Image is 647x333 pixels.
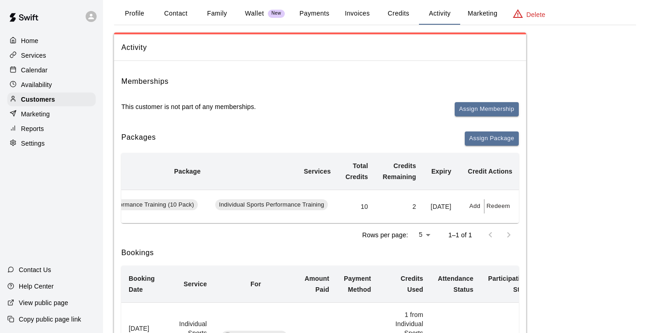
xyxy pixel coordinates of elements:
[7,107,96,121] a: Marketing
[155,3,196,25] button: Contact
[7,34,96,48] a: Home
[344,275,371,293] b: Payment Method
[268,11,285,16] span: New
[484,199,512,213] button: Redeem
[7,49,96,62] a: Services
[21,80,52,89] p: Availability
[196,3,238,25] button: Family
[304,275,329,293] b: Amount Paid
[304,168,331,175] b: Services
[431,168,451,175] b: Expiry
[21,139,45,148] p: Settings
[129,275,155,293] b: Booking Date
[19,315,81,324] p: Copy public page link
[250,280,261,288] b: For
[375,190,424,223] td: 2
[465,131,519,146] button: Assign Package
[468,168,512,175] b: Credit Actions
[19,282,54,291] p: Help Center
[7,93,96,106] a: Customers
[7,63,96,77] a: Calendar
[121,102,256,111] p: This customer is not part of any memberships.
[419,3,460,25] button: Activity
[57,201,197,209] span: Individual Sports Performance Training (10 Pack)
[460,3,505,25] button: Marketing
[121,131,156,146] h6: Packages
[6,153,520,223] table: simple table
[466,199,484,213] button: Add
[7,136,96,150] a: Settings
[292,3,337,25] button: Payments
[412,228,434,241] div: 5
[19,265,51,274] p: Contact Us
[337,3,378,25] button: Invoices
[527,10,545,19] p: Delete
[21,124,44,133] p: Reports
[338,190,375,223] td: 10
[424,190,459,223] td: [DATE]
[114,3,155,25] button: Profile
[378,3,419,25] button: Credits
[174,168,201,175] b: Package
[121,76,169,87] h6: Memberships
[438,275,473,293] b: Attendance Status
[383,162,416,180] b: Credits Remaining
[21,109,50,119] p: Marketing
[21,36,38,45] p: Home
[21,51,46,60] p: Services
[57,202,201,209] a: Individual Sports Performance Training (10 Pack)
[7,122,96,136] a: Reports
[215,201,328,209] span: Individual Sports Performance Training
[448,230,472,240] p: 1–1 of 1
[121,42,519,54] span: Activity
[455,102,519,116] button: Assign Membership
[21,66,48,75] p: Calendar
[362,230,408,240] p: Rows per page:
[21,95,55,104] p: Customers
[184,280,207,288] b: Service
[121,247,519,259] h6: Bookings
[19,298,68,307] p: View public page
[401,275,423,293] b: Credits Used
[488,275,528,293] b: Participating Staff
[345,162,368,180] b: Total Credits
[7,78,96,92] a: Availability
[114,3,636,25] div: basic tabs example
[245,9,264,18] p: Wallet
